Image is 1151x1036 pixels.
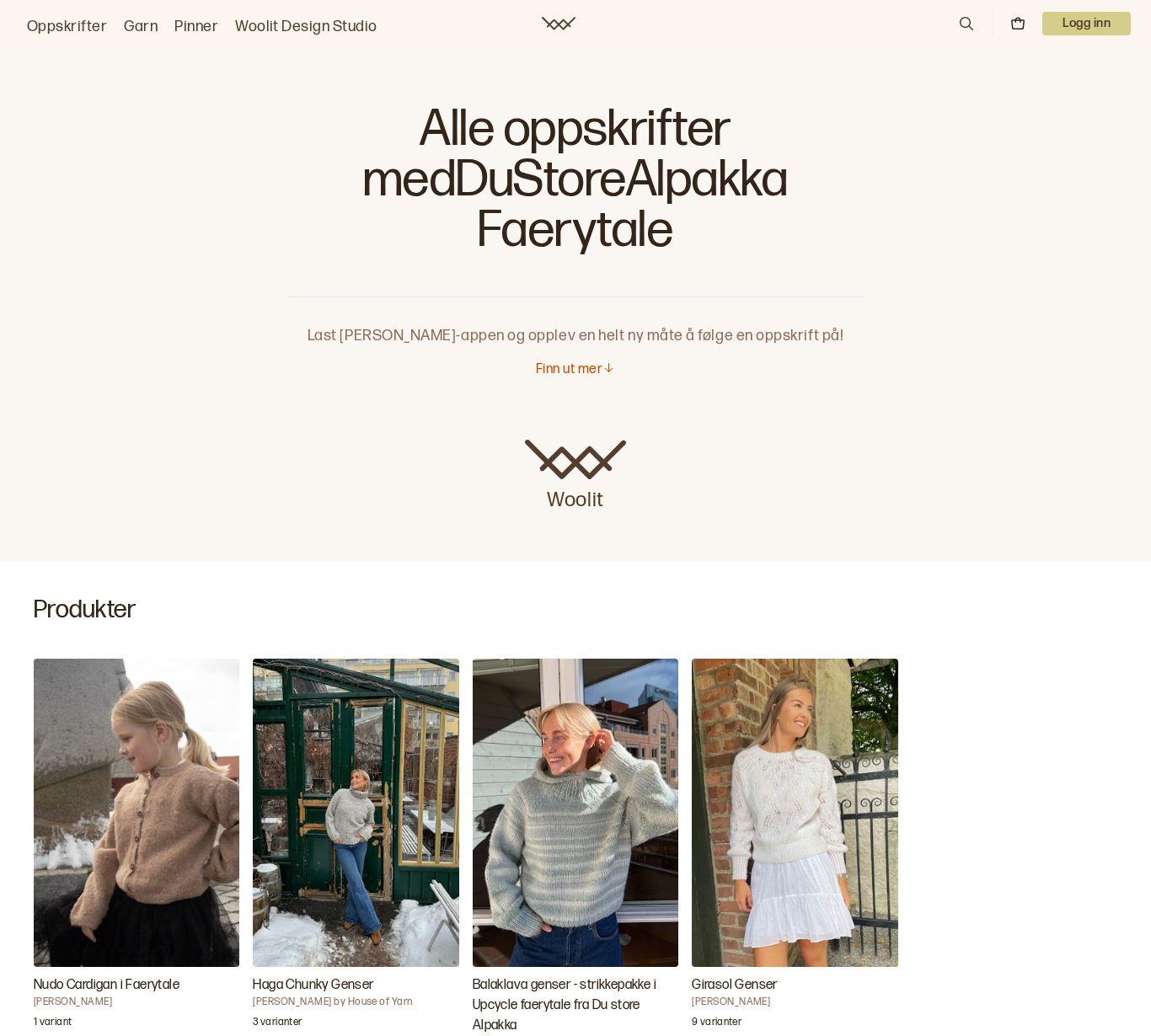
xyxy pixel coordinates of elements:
p: 3 varianter [253,1016,302,1033]
a: Oppskrifter [27,15,107,39]
h4: [PERSON_NAME] by House of Yarn [253,996,458,1009]
img: Øyunn Krogh by House of YarnHaga Chunky Genser [253,659,458,968]
p: 1 variant [34,1016,72,1033]
p: Logg inn [1042,12,1131,35]
a: Woolit Design Studio [235,15,377,39]
h3: Girasol Genser [692,975,897,996]
img: Woolit [525,440,626,480]
h3: Haga Chunky Genser [253,975,458,996]
p: 9 varianter [692,1016,741,1033]
a: Woolit [525,440,626,514]
p: Woolit [525,480,626,514]
a: Woolit [542,17,575,30]
a: Garn [124,15,158,39]
p: Last [PERSON_NAME]-appen og opplev en helt ny måte å følge en oppskrift på! [288,297,864,348]
img: Brit Frafjord ØrstavikNudo Cardigan i Faerytale [34,659,239,968]
h4: [PERSON_NAME] [34,996,239,1009]
img: Brit Frafjord ØrstavikBalaklava genser - strikkepakke i Upcycle faerytale fra Du store Alpakka [473,659,678,968]
a: Pinner [174,15,218,39]
button: User dropdown [1042,12,1131,35]
h3: Nudo Cardigan i Faerytale [34,975,239,996]
h3: Balaklava genser - strikkepakke i Upcycle faerytale fra Du store Alpakka [473,975,678,1036]
img: Trine Lise HøysethGirasol Genser [692,659,897,968]
h1: Alle oppskrifter med DuStoreAlpakka Faerytale [288,101,864,270]
button: Finn ut mer [536,361,615,379]
h4: [PERSON_NAME] [692,996,897,1009]
p: Finn ut mer [536,361,602,379]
